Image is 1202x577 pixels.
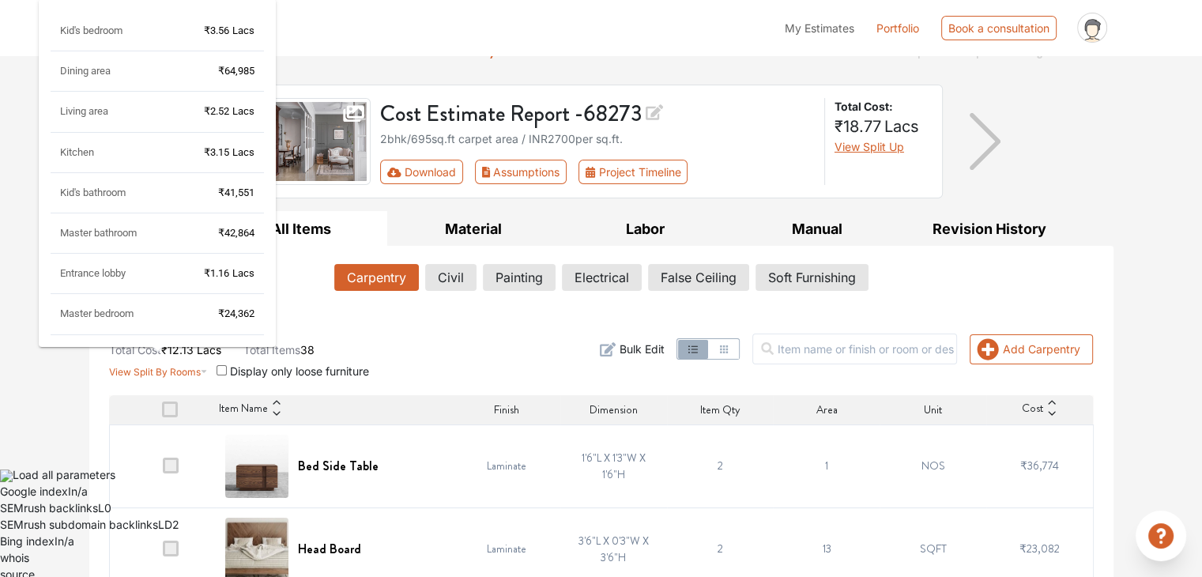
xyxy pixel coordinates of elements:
[475,160,567,184] button: Assumptions
[270,98,371,185] img: gallery
[60,187,126,198] span: Kid's bathroom
[172,518,179,531] a: 2
[731,211,903,247] button: Manual
[243,341,315,358] li: 38
[60,146,94,158] span: Kitchen
[700,402,740,418] span: Item Qty
[98,501,104,515] span: L
[41,41,174,54] div: Domain: [DOMAIN_NAME]
[941,16,1057,40] div: Book a consultation
[903,211,1076,247] button: Revision History
[425,264,477,291] button: Civil
[619,341,664,357] span: Bulk Edit
[1022,400,1043,419] span: Cost
[880,424,986,507] td: NOS
[560,424,667,507] td: 1'6"L X 1'3"W X 1'6"H
[25,25,38,38] img: logo_orange.svg
[68,485,71,498] span: I
[60,93,141,104] div: Domain Overview
[380,130,815,147] div: 2bhk / 695 sq.ft carpet area / INR 2700 per sq.ft.
[218,227,254,239] span: ₹42,864
[970,334,1093,364] button: Add Carpentry
[835,138,904,155] button: View Split Up
[60,105,108,117] span: Living area
[218,187,254,198] span: ₹41,551
[219,400,268,419] span: Item Name
[454,424,560,507] td: Laminate
[876,20,919,36] a: Portfolio
[380,160,463,184] button: Download
[225,435,288,498] img: Bed Side Table
[55,534,58,548] span: I
[232,25,254,36] span: Lacs
[204,105,229,117] span: ₹2.52
[380,98,815,127] h3: Cost Estimate Report - 68273
[158,518,172,531] span: LD
[600,341,664,357] button: Bulk Edit
[755,264,869,291] button: Soft Furnishing
[1019,541,1060,556] span: ₹23,082
[1020,458,1059,473] span: ₹36,774
[109,366,201,378] span: View Split By Rooms
[60,227,137,239] span: Master bathroom
[204,25,229,36] span: ₹3.56
[816,402,837,418] span: Area
[58,534,74,548] a: n/a
[648,264,749,291] button: False Ceiling
[204,146,229,158] span: ₹3.15
[773,424,880,507] td: 1
[562,264,642,291] button: Electrical
[157,92,170,104] img: tab_keywords_by_traffic_grey.svg
[380,160,700,184] div: First group
[483,264,556,291] button: Painting
[835,98,929,115] strong: Total Cost:
[494,402,519,418] span: Finish
[60,307,134,319] span: Master bedroom
[218,307,254,319] span: ₹24,362
[25,41,38,54] img: website_grey.svg
[578,160,688,184] button: Project Timeline
[109,358,208,379] button: View Split By Rooms
[835,140,904,153] span: View Split Up
[204,267,229,279] span: ₹1.16
[218,65,254,77] span: ₹64,985
[380,160,815,184] div: Toolbar with button groups
[44,25,77,38] div: v 4.0.25
[104,501,111,515] a: 0
[298,541,361,556] h6: Head Board
[835,117,881,136] span: ₹18.77
[230,364,369,378] span: Display only loose furniture
[560,211,732,247] button: Labor
[334,264,419,291] button: Carpentry
[298,458,379,473] h6: Bed Side Table
[13,468,115,481] span: Load all parameters
[667,424,774,507] td: 2
[60,25,122,36] span: Kid's bedroom
[590,402,638,418] span: Dimension
[752,334,957,364] input: Item name or finish or room or description
[43,92,55,104] img: tab_domain_overview_orange.svg
[884,117,919,136] span: Lacs
[232,105,254,117] span: Lacs
[60,65,111,77] span: Dining area
[60,267,126,279] span: Entrance lobby
[216,211,388,247] button: All Items
[175,93,266,104] div: Keywords by Traffic
[785,21,854,35] span: My Estimates
[232,146,254,158] span: Lacs
[387,211,560,247] button: Material
[232,267,254,279] span: Lacs
[924,402,942,418] span: Unit
[71,485,88,498] a: n/a
[970,113,1000,170] img: arrow right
